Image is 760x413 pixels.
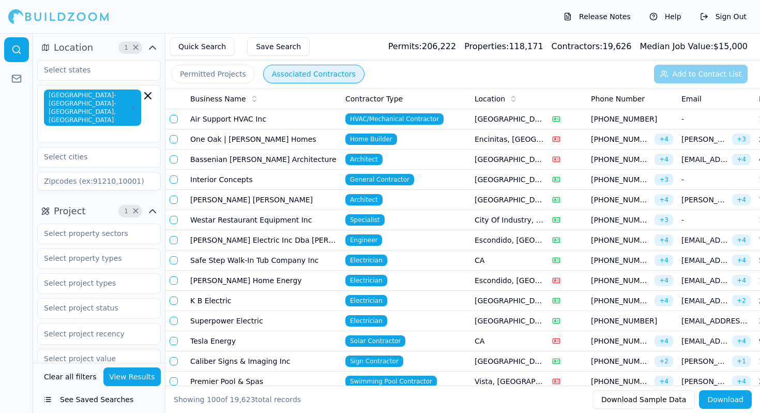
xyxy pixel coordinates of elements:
[470,109,548,129] td: [GEOGRAPHIC_DATA], [GEOGRAPHIC_DATA]
[677,109,755,129] td: -
[470,311,548,331] td: [GEOGRAPHIC_DATA], [GEOGRAPHIC_DATA]
[655,335,673,347] span: + 4
[345,154,383,165] span: Architect
[591,336,650,346] span: [PHONE_NUMBER]
[171,65,255,83] button: Permitted Projects
[681,376,728,387] span: [PERSON_NAME][EMAIL_ADDRESS][DOMAIN_NAME]
[54,40,93,55] span: Location
[655,234,673,246] span: + 4
[37,203,161,219] button: Project1Clear Project filters
[470,351,548,372] td: [GEOGRAPHIC_DATA], [GEOGRAPHIC_DATA]
[681,316,751,326] span: [EMAIL_ADDRESS][DOMAIN_NAME]
[186,210,341,230] td: Westar Restaurant Equipment Inc
[470,210,548,230] td: City Of Industry, [GEOGRAPHIC_DATA]
[591,134,650,144] span: [PHONE_NUMBER]
[38,299,147,317] input: Select project status
[644,8,687,25] button: Help
[732,154,751,165] span: + 4
[681,296,728,306] span: [EMAIL_ADDRESS][DOMAIN_NAME]
[470,331,548,351] td: CA
[681,275,728,286] span: [EMAIL_ADDRESS][DOMAIN_NAME]
[591,215,650,225] span: [PHONE_NUMBER]
[655,194,673,205] span: + 4
[170,37,235,56] button: Quick Search
[263,65,364,83] button: Associated Contractors
[230,395,255,404] span: 19,623
[655,134,673,145] span: + 4
[591,114,673,124] span: [PHONE_NUMBER]
[345,356,403,367] span: Sign Contractor
[54,204,86,218] span: Project
[41,367,99,386] button: Clear all filters
[655,214,673,226] span: + 3
[655,154,673,165] span: + 4
[345,315,387,327] span: Electrician
[591,235,650,245] span: [PHONE_NUMBER]
[38,274,147,292] input: Select project types
[186,271,341,291] td: [PERSON_NAME] Home Energy
[345,134,397,145] span: Home Builder
[470,271,548,291] td: Escondido, [GEOGRAPHIC_DATA]
[695,8,752,25] button: Sign Out
[677,170,755,190] td: -
[186,129,341,150] td: One Oak | [PERSON_NAME] Homes
[470,190,548,210] td: [GEOGRAPHIC_DATA], [GEOGRAPHIC_DATA]
[186,109,341,129] td: Air Support HVAC Inc
[207,395,221,404] span: 100
[37,390,161,409] button: See Saved Searches
[552,41,603,51] span: Contractors:
[38,148,147,166] input: Select cities
[464,41,509,51] span: Properties:
[732,295,751,306] span: + 2
[470,150,548,170] td: [GEOGRAPHIC_DATA], [GEOGRAPHIC_DATA]
[470,170,548,190] td: [GEOGRAPHIC_DATA], [GEOGRAPHIC_DATA]
[103,367,161,386] button: View Results
[345,295,387,306] span: Electrician
[681,154,728,165] span: [EMAIL_ADDRESS][DOMAIN_NAME]
[640,40,748,53] div: $ 15,000
[591,376,650,387] span: [PHONE_NUMBER]
[345,113,444,125] span: HVAC/Mechanical Contractor
[681,255,728,265] span: [EMAIL_ADDRESS][DOMAIN_NAME]
[681,336,728,346] span: [EMAIL_ADDRESS][DOMAIN_NAME]
[345,275,387,286] span: Electrician
[732,335,751,347] span: + 4
[655,356,673,367] span: + 2
[132,45,140,50] span: Clear Location filters
[132,209,140,214] span: Clear Project filters
[592,390,695,409] button: Download Sample Data
[186,250,341,271] td: Safe Step Walk-In Tub Company Inc
[591,154,650,165] span: [PHONE_NUMBER]
[591,356,650,366] span: [PHONE_NUMBER]
[655,295,673,306] span: + 4
[475,94,505,104] span: Location
[732,134,751,145] span: + 3
[640,41,713,51] span: Median Job Value:
[37,39,161,56] button: Location1Clear Location filters
[38,349,147,368] input: Select project value
[591,275,650,286] span: [PHONE_NUMBER]
[732,356,751,367] span: + 1
[552,40,632,53] div: 19,626
[591,174,650,185] span: [PHONE_NUMBER]
[186,150,341,170] td: Bassenian [PERSON_NAME] Architecture
[174,394,301,405] div: Showing of total records
[345,255,387,266] span: Electrician
[470,291,548,311] td: [GEOGRAPHIC_DATA], [GEOGRAPHIC_DATA]
[38,61,147,79] input: Select states
[186,331,341,351] td: Tesla Energy
[388,41,422,51] span: Permits:
[186,372,341,392] td: Premier Pool & Spas
[121,206,131,216] span: 1
[345,234,382,246] span: Engineer
[345,214,385,226] span: Specialist
[732,275,751,286] span: + 4
[732,376,751,387] span: + 4
[44,90,141,126] span: [GEOGRAPHIC_DATA]-[GEOGRAPHIC_DATA]-[GEOGRAPHIC_DATA], [GEOGRAPHIC_DATA]
[186,170,341,190] td: Interior Concepts
[388,40,456,53] div: 206,222
[655,376,673,387] span: + 4
[186,351,341,372] td: Caliber Signs & Imaging Inc
[186,230,341,250] td: [PERSON_NAME] Electric Inc Dba [PERSON_NAME] Electric Solar
[732,255,751,266] span: + 4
